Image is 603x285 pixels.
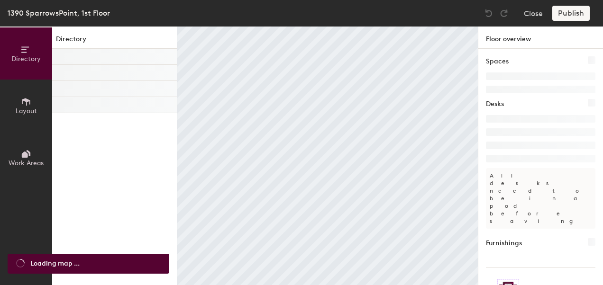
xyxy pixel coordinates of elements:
[11,55,41,63] span: Directory
[524,6,543,21] button: Close
[16,107,37,115] span: Layout
[486,238,522,249] h1: Furnishings
[30,258,80,269] span: Loading map ...
[52,34,177,49] h1: Directory
[177,27,478,285] canvas: Map
[8,7,110,19] div: 1390 SparrowsPoint, 1st Floor
[478,27,603,49] h1: Floor overview
[486,99,504,109] h1: Desks
[499,9,509,18] img: Redo
[484,9,493,18] img: Undo
[486,168,595,229] p: All desks need to be in a pod before saving
[486,56,509,67] h1: Spaces
[9,159,44,167] span: Work Areas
